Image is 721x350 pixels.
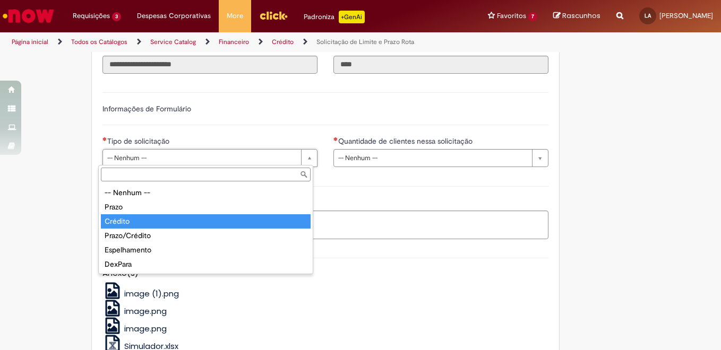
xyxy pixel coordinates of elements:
ul: Tipo de solicitação [99,183,313,274]
div: Prazo [101,200,311,214]
div: Espelhamento [101,243,311,257]
div: Prazo/Crédito [101,229,311,243]
div: -- Nenhum -- [101,186,311,200]
div: DexPara [101,257,311,272]
div: Crédito [101,214,311,229]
